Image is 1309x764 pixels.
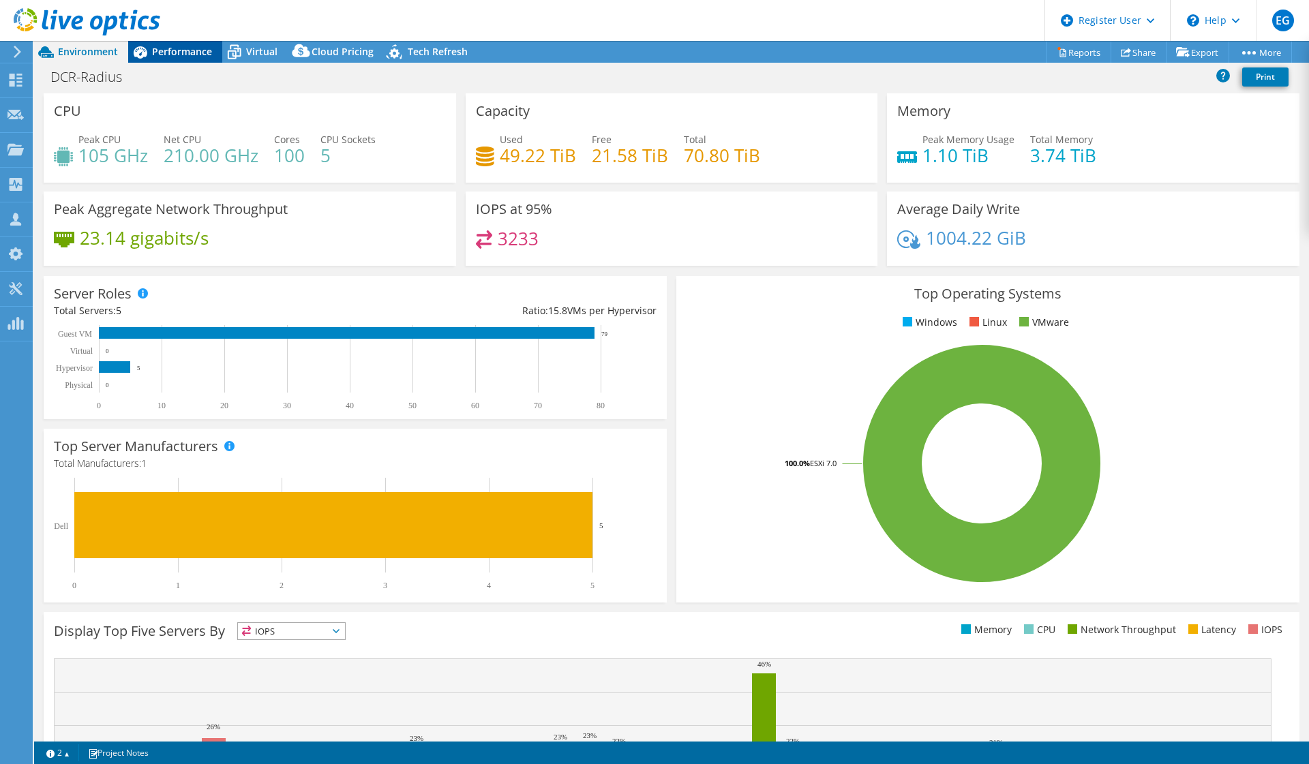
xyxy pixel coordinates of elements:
h4: 100 [274,148,305,163]
li: Memory [958,622,1012,637]
li: IOPS [1245,622,1282,637]
h4: 3233 [498,231,539,246]
text: 3 [383,581,387,590]
text: 20 [220,401,228,410]
a: 2 [37,744,79,761]
h4: 210.00 GHz [164,148,258,163]
span: Peak Memory Usage [922,133,1014,146]
text: 46% [757,660,771,668]
tspan: 100.0% [785,458,810,468]
span: 5 [116,304,121,317]
span: 15.8 [548,304,567,317]
a: Export [1166,42,1229,63]
text: 1 [176,581,180,590]
span: Environment [58,45,118,58]
a: Share [1111,42,1167,63]
text: 10 [157,401,166,410]
span: IOPS [238,623,345,639]
text: 40 [346,401,354,410]
text: 80 [597,401,605,410]
h4: 3.74 TiB [1030,148,1096,163]
div: Ratio: VMs per Hypervisor [355,303,657,318]
text: 4 [487,581,491,590]
a: Reports [1046,42,1111,63]
text: 0 [97,401,101,410]
h1: DCR-Radius [44,70,143,85]
text: 23% [554,733,567,741]
span: Free [592,133,612,146]
text: 22% [786,737,800,745]
li: VMware [1016,315,1069,330]
text: 70 [534,401,542,410]
text: 26% [207,722,220,731]
span: CPU Sockets [320,133,376,146]
h4: 1.10 TiB [922,148,1014,163]
div: Total Servers: [54,303,355,318]
h3: Top Server Manufacturers [54,439,218,454]
span: Net CPU [164,133,201,146]
h3: Server Roles [54,286,132,301]
span: Used [500,133,523,146]
text: 2 [280,581,284,590]
span: Total [684,133,706,146]
h4: 105 GHz [78,148,148,163]
text: 5 [590,581,595,590]
span: Cloud Pricing [312,45,374,58]
text: 60 [471,401,479,410]
span: Peak CPU [78,133,121,146]
text: Dell [54,521,68,531]
span: Performance [152,45,212,58]
text: Hypervisor [56,363,93,373]
h4: 23.14 gigabits/s [80,230,209,245]
text: 23% [410,734,423,742]
h3: IOPS at 95% [476,202,552,217]
text: 0 [106,382,109,388]
h4: 21.58 TiB [592,148,668,163]
text: 22% [612,737,626,745]
span: Cores [274,133,300,146]
li: Windows [899,315,957,330]
text: Virtual [70,346,93,356]
h4: Total Manufacturers: [54,456,657,471]
text: 0 [106,348,109,354]
text: 79 [601,331,608,337]
li: Linux [966,315,1007,330]
h3: CPU [54,104,81,119]
h4: 70.80 TiB [684,148,760,163]
text: 0 [72,581,76,590]
text: 23% [583,731,597,739]
h3: Top Operating Systems [687,286,1289,301]
li: Network Throughput [1064,622,1176,637]
span: 1 [141,457,147,470]
text: 5 [137,365,140,371]
h4: 49.22 TiB [500,148,576,163]
svg: \n [1187,14,1199,27]
text: 5 [599,521,603,530]
h3: Memory [897,104,950,119]
span: EG [1272,10,1294,31]
text: 30 [283,401,291,410]
h4: 5 [320,148,376,163]
h4: 1004.22 GiB [926,230,1026,245]
li: Latency [1185,622,1236,637]
span: Tech Refresh [408,45,468,58]
h3: Average Daily Write [897,202,1020,217]
a: Print [1242,67,1289,87]
a: More [1229,42,1292,63]
span: Virtual [246,45,277,58]
text: Guest VM [58,329,92,339]
text: Physical [65,380,93,390]
h3: Peak Aggregate Network Throughput [54,202,288,217]
span: Total Memory [1030,133,1093,146]
a: Project Notes [78,744,158,761]
text: 21% [989,738,1003,746]
h3: Capacity [476,104,530,119]
tspan: ESXi 7.0 [810,458,837,468]
text: 50 [408,401,417,410]
li: CPU [1021,622,1055,637]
